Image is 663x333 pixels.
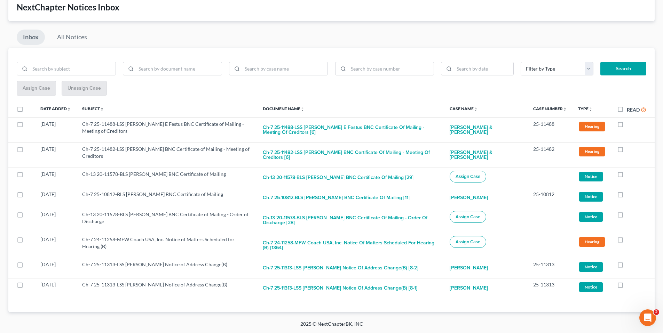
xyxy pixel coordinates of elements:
td: [DATE] [35,258,77,278]
label: Read [627,106,640,113]
td: [DATE] [35,208,77,233]
td: 25-11488 [528,117,573,143]
td: Ch-7 25-10812-BLS [PERSON_NAME] BNC Certificate of Mailing [77,188,257,208]
a: Subjectunfold_more [82,106,104,111]
a: [PERSON_NAME] [450,261,488,275]
span: Hearing [579,122,605,131]
a: Notice [578,261,606,273]
i: unfold_more [100,107,104,111]
a: Typeunfold_more [578,106,593,111]
td: Ch-7 24-11258-MFW Coach USA, Inc. Notice of Matters Scheduled for Hearing (B) [77,233,257,258]
a: [PERSON_NAME] [450,281,488,295]
button: Assign Case [450,171,486,182]
td: [DATE] [35,168,77,188]
div: NextChapter Notices Inbox [17,2,646,13]
input: Search by subject [30,62,116,75]
a: [PERSON_NAME] & [PERSON_NAME] [450,121,522,139]
a: Hearing [578,146,606,157]
button: Assign Case [450,236,486,248]
td: 25-11313 [528,258,573,278]
button: Ch-13 20-11578-BLS [PERSON_NAME] BNC Certificate of Mailing [29] [263,171,413,185]
td: [DATE] [35,233,77,258]
button: Ch-7 24-11258-MFW Coach USA, Inc. Notice of Matters Scheduled for Hearing (B) [1364] [263,236,439,255]
button: Ch-13 20-11578-BLS [PERSON_NAME] BNC Certificate of Mailing - Order of Discharge [28] [263,211,439,230]
span: Hearing [579,237,605,246]
span: Notice [579,212,603,221]
td: [DATE] [35,117,77,143]
span: Notice [579,172,603,181]
span: Notice [579,192,603,201]
a: Date Addedunfold_more [40,106,71,111]
i: unfold_more [300,107,305,111]
td: [DATE] [35,188,77,208]
a: Document Nameunfold_more [263,106,305,111]
a: Case Nameunfold_more [450,106,478,111]
iframe: Intercom live chat [639,309,656,326]
td: 25-11313 [528,278,573,298]
td: 25-11482 [528,143,573,168]
span: Assign Case [456,174,480,179]
a: Hearing [578,236,606,247]
a: Notice [578,191,606,202]
span: 2 [654,309,659,315]
a: All Notices [51,30,93,45]
a: Hearing [578,121,606,132]
a: Notice [578,211,606,222]
a: Notice [578,281,606,293]
a: Case Numberunfold_more [533,106,567,111]
div: 2025 © NextChapterBK, INC [133,320,530,333]
span: Notice [579,262,603,271]
input: Search by document name [136,62,222,75]
button: Ch-7 25-10812-BLS [PERSON_NAME] BNC Certificate of Mailing [11] [263,191,410,205]
input: Search by case number [348,62,434,75]
a: [PERSON_NAME] & [PERSON_NAME] [450,146,522,164]
button: Assign Case [450,211,486,223]
button: Ch-7 25-11488-LSS [PERSON_NAME] E Festus BNC Certificate of Mailing - Meeting of Creditors [6] [263,121,439,139]
td: Ch-7 25-11313-LSS [PERSON_NAME] Notice of Address Change(B) [77,258,257,278]
span: Assign Case [456,239,480,245]
td: [DATE] [35,278,77,298]
a: [PERSON_NAME] [450,191,488,205]
button: Search [600,62,646,76]
td: Ch-7 25-11313-LSS [PERSON_NAME] Notice of Address Change(B) [77,278,257,298]
input: Search by case name [242,62,328,75]
td: Ch-13 20-11578-BLS [PERSON_NAME] BNC Certificate of Mailing - Order of Discharge [77,208,257,233]
i: unfold_more [589,107,593,111]
input: Search by date [454,62,513,75]
button: Ch-7 25-11313-LSS [PERSON_NAME] Notice of Address Change(B) [8-1] [263,281,417,295]
i: unfold_more [474,107,478,111]
td: 25-10812 [528,188,573,208]
td: Ch-7 25-11488-LSS [PERSON_NAME] E Festus BNC Certificate of Mailing - Meeting of Creditors [77,117,257,143]
button: Ch-7 25-11313-LSS [PERSON_NAME] Notice of Address Change(B) [8-2] [263,261,418,275]
span: Hearing [579,147,605,156]
i: unfold_more [67,107,71,111]
span: Assign Case [456,214,480,220]
a: Inbox [17,30,45,45]
i: unfold_more [563,107,567,111]
a: Notice [578,171,606,182]
td: Ch-13 20-11578-BLS [PERSON_NAME] BNC Certificate of Mailing [77,168,257,188]
td: Ch-7 25-11482-LSS [PERSON_NAME] BNC Certificate of Mailing - Meeting of Creditors [77,143,257,168]
button: Ch-7 25-11482-LSS [PERSON_NAME] BNC Certificate of Mailing - Meeting of Creditors [6] [263,146,439,164]
td: [DATE] [35,143,77,168]
span: Notice [579,282,603,292]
